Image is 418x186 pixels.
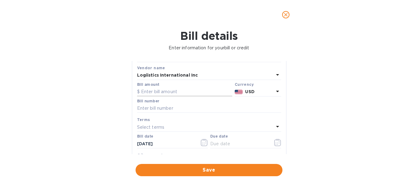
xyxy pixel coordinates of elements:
img: USD [235,90,243,94]
span: Save [140,166,278,174]
b: Terms [137,117,150,122]
p: Enter information for your bill or credit [5,45,413,51]
b: Vendor name [137,66,165,70]
button: close [278,7,293,22]
b: Logiistics International Inc [137,73,198,78]
b: Currency [235,82,254,87]
button: Save [136,164,282,176]
label: Bill number [137,99,159,103]
label: Bill amount [137,83,159,86]
label: Bill date [137,135,153,139]
label: Due date [210,135,228,139]
input: Select date [137,139,195,148]
b: USD [245,89,254,94]
input: Enter bill number [137,104,281,113]
p: Select terms [137,124,165,131]
input: Due date [210,139,268,148]
b: G/L account [137,153,163,158]
input: $ Enter bill amount [137,87,232,97]
h1: Bill details [5,29,413,42]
